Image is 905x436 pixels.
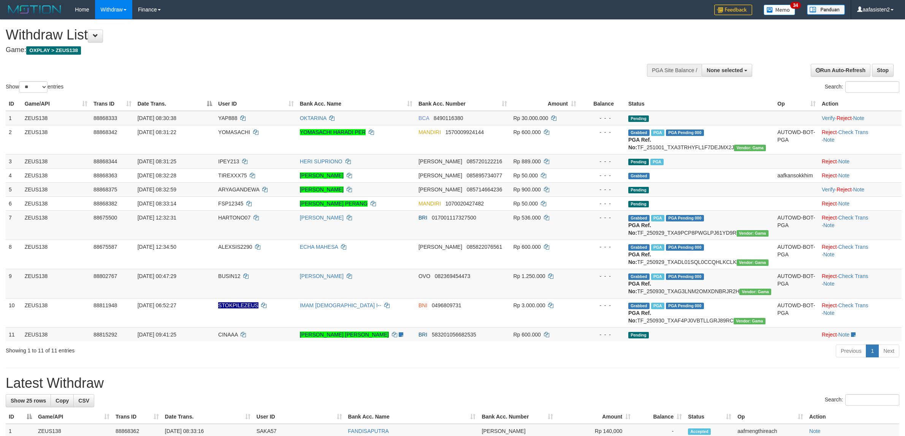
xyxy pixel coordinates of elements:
a: Note [838,158,850,164]
span: [PERSON_NAME] [482,428,525,434]
td: ZEUS138 [22,327,90,341]
div: - - - [582,172,622,179]
span: Rp 50.000 [513,201,538,207]
span: Marked by aafpengsreynich [651,244,664,251]
div: - - - [582,114,622,122]
span: [DATE] 08:32:28 [138,172,176,179]
td: ZEUS138 [22,182,90,196]
span: PGA Pending [666,244,704,251]
span: Rp 1.250.000 [513,273,545,279]
td: ZEUS138 [22,125,90,154]
a: OKTARINA [300,115,326,121]
td: 8 [6,240,22,269]
td: TF_251001_TXA3TRHYFL1F7DEJMX2J [625,125,774,154]
a: Verify [822,186,835,193]
span: Nama rekening ada tanda titik/strip, harap diedit [218,302,258,308]
span: Grabbed [628,130,650,136]
a: Reject [822,244,837,250]
span: [DATE] 08:30:38 [138,115,176,121]
span: Copy 1570009924144 to clipboard [445,129,484,135]
a: [PERSON_NAME] [300,186,344,193]
span: Pending [628,115,649,122]
a: Reject [822,158,837,164]
td: 11 [6,327,22,341]
td: 9 [6,269,22,298]
td: ZEUS138 [22,269,90,298]
a: Previous [836,344,866,357]
th: Op: activate to sort column ascending [734,410,806,424]
a: Run Auto-Refresh [811,64,870,77]
span: ALEXSIS2290 [218,244,252,250]
b: PGA Ref. No: [628,251,651,265]
input: Search: [845,394,899,406]
td: aafkansokkhim [774,168,819,182]
a: Note [838,332,850,338]
a: [PERSON_NAME] PERANG [300,201,368,207]
a: CSV [73,394,94,407]
span: Grabbed [628,215,650,221]
td: · · [819,269,902,298]
span: 88868344 [94,158,117,164]
span: Rp 50.000 [513,172,538,179]
b: PGA Ref. No: [628,281,651,294]
a: Check Trans [838,302,869,308]
td: 6 [6,196,22,210]
a: Note [823,310,835,316]
td: 7 [6,210,22,240]
th: Balance: activate to sort column ascending [634,410,685,424]
span: CINAAA [218,332,238,338]
div: PGA Site Balance / [647,64,702,77]
td: · [819,327,902,341]
span: 88868382 [94,201,117,207]
th: Amount: activate to sort column ascending [556,410,634,424]
td: TF_250929_TXADL01SQL0CCQHLKCLK [625,240,774,269]
th: Bank Acc. Number: activate to sort column ascending [479,410,556,424]
span: ARYAGANDEWA [218,186,259,193]
span: YAP888 [218,115,237,121]
span: YOMASACHI [218,129,250,135]
td: TF_250930_TXAG3LNM2OMXDNBRJR2H [625,269,774,298]
input: Search: [845,81,899,93]
label: Search: [825,394,899,406]
th: Bank Acc. Number: activate to sort column ascending [415,97,510,111]
td: 1 [6,111,22,125]
span: Vendor URL: https://trx31.1velocity.biz [734,145,766,151]
span: Copy 1070020427482 to clipboard [445,201,484,207]
span: [PERSON_NAME] [418,186,462,193]
a: Note [823,222,835,228]
span: [DATE] 08:31:22 [138,129,176,135]
span: Copy 082369454473 to clipboard [435,273,470,279]
a: Reject [822,201,837,207]
span: Pending [628,187,649,193]
td: AUTOWD-BOT-PGA [774,298,819,327]
a: 1 [866,344,879,357]
span: [PERSON_NAME] [418,158,462,164]
span: Copy 085895734077 to clipboard [467,172,502,179]
td: ZEUS138 [22,111,90,125]
select: Showentries [19,81,48,93]
b: PGA Ref. No: [628,137,651,150]
div: - - - [582,302,622,309]
div: - - - [582,128,622,136]
span: MANDIRI [418,129,441,135]
span: Rp 600.000 [513,332,540,338]
a: Reject [822,129,837,135]
span: 88868333 [94,115,117,121]
span: [PERSON_NAME] [418,244,462,250]
th: Bank Acc. Name: activate to sort column ascending [297,97,415,111]
span: Marked by aafkaynarin [650,159,664,165]
span: CSV [78,398,89,404]
a: [PERSON_NAME] [300,172,344,179]
span: Copy 085720122216 to clipboard [467,158,502,164]
span: 34 [790,2,800,9]
span: Grabbed [628,173,650,179]
span: Accepted [688,428,711,435]
a: [PERSON_NAME] [PERSON_NAME] [300,332,389,338]
span: Vendor URL: https://trx31.1velocity.biz [739,289,771,295]
td: ZEUS138 [22,298,90,327]
th: ID: activate to sort column descending [6,410,35,424]
span: Rp 30.000.000 [513,115,548,121]
h1: Withdraw List [6,27,596,43]
td: TF_250930_TXAF4PJ0VBTLLGRJ89RC [625,298,774,327]
a: Note [853,115,864,121]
